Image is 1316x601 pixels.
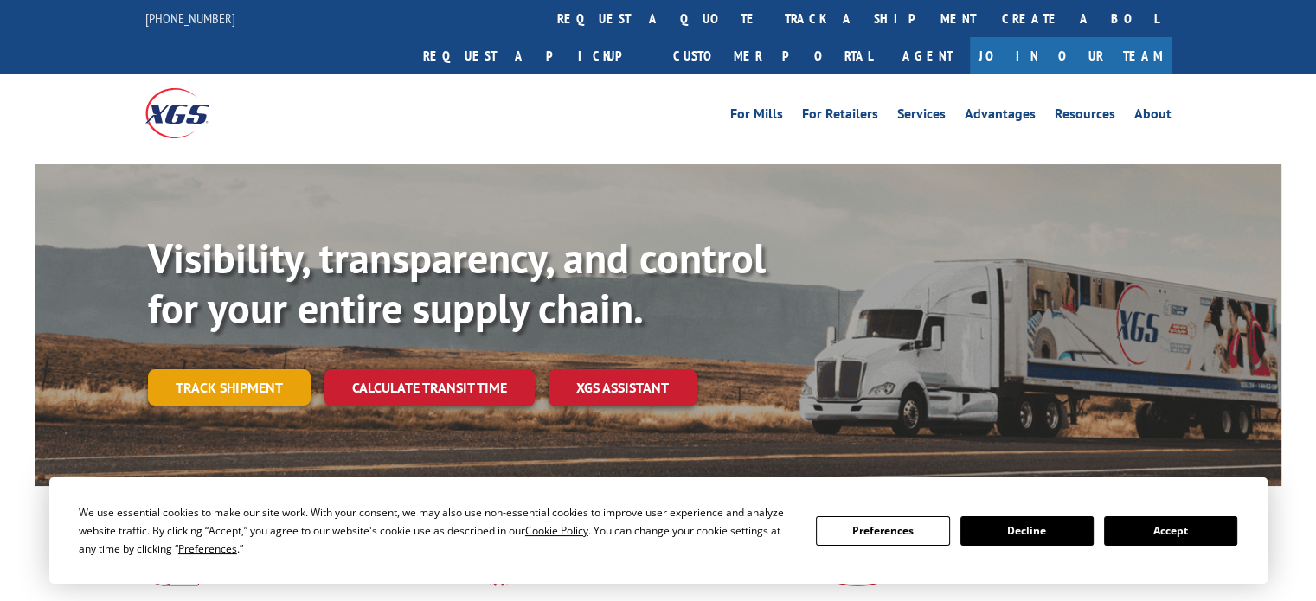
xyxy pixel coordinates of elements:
a: Advantages [965,107,1036,126]
a: For Mills [730,107,783,126]
a: For Retailers [802,107,878,126]
button: Decline [960,516,1094,546]
a: Track shipment [148,369,311,406]
a: About [1134,107,1172,126]
a: [PHONE_NUMBER] [145,10,235,27]
div: We use essential cookies to make our site work. With your consent, we may also use non-essential ... [79,503,795,558]
a: Agent [885,37,970,74]
a: Customer Portal [660,37,885,74]
a: Resources [1055,107,1115,126]
span: Cookie Policy [525,523,588,538]
span: Preferences [178,541,237,556]
button: Preferences [816,516,949,546]
a: XGS ASSISTANT [549,369,697,406]
a: Request a pickup [410,37,660,74]
a: Join Our Team [970,37,1172,74]
a: Services [897,107,946,126]
b: Visibility, transparency, and control for your entire supply chain. [148,231,766,335]
div: Cookie Consent Prompt [49,477,1268,584]
button: Accept [1104,516,1237,546]
a: Calculate transit time [324,369,535,406]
